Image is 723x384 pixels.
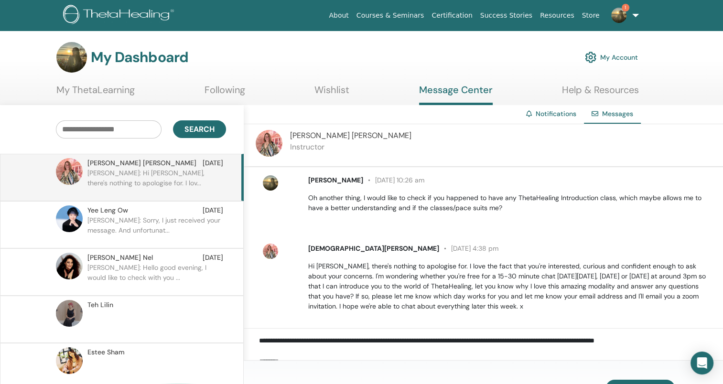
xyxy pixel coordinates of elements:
[476,7,536,24] a: Success Stories
[325,7,352,24] a: About
[87,263,226,291] p: [PERSON_NAME]: Hello good evening, I would like to check with you ...
[578,7,604,24] a: Store
[87,253,153,263] span: [PERSON_NAME] Nel
[536,109,576,118] a: Notifications
[87,347,125,357] span: Estee Sham
[87,205,128,215] span: Yee Leng Ow
[205,84,245,103] a: Following
[173,120,226,138] button: Search
[353,7,428,24] a: Courses & Seminars
[585,47,638,68] a: My Account
[87,158,196,168] span: [PERSON_NAME] [PERSON_NAME]
[56,158,83,185] img: default.jpg
[536,7,578,24] a: Resources
[308,244,439,253] span: [DEMOGRAPHIC_DATA][PERSON_NAME]
[56,205,83,232] img: default.jpg
[87,168,226,197] p: [PERSON_NAME]: Hi [PERSON_NAME], there's nothing to apologise for. I lov...
[314,84,349,103] a: Wishlist
[562,84,639,103] a: Help & Resources
[203,205,223,215] span: [DATE]
[56,300,83,327] img: default.jpg
[622,4,629,11] span: 1
[419,84,493,105] a: Message Center
[203,158,223,168] span: [DATE]
[256,130,282,157] img: default.jpg
[363,176,424,184] span: [DATE] 10:26 am
[91,49,188,66] h3: My Dashboard
[184,124,215,134] span: Search
[56,347,83,374] img: default.jpg
[56,84,135,103] a: My ThetaLearning
[602,109,633,118] span: Messages
[290,141,411,153] p: Instructor
[428,7,476,24] a: Certification
[585,49,596,65] img: cog.svg
[308,176,363,184] span: [PERSON_NAME]
[63,5,177,26] img: logo.png
[290,130,411,140] span: [PERSON_NAME] [PERSON_NAME]
[56,42,87,73] img: default.jpg
[56,253,83,279] img: default.jpg
[308,261,712,311] p: Hi [PERSON_NAME], there's nothing to apologise for. I love the fact that you're interested, curio...
[308,193,712,213] p: Oh another thing, I would like to check if you happened to have any ThetaHealing Introduction cla...
[263,244,278,259] img: default.jpg
[87,300,113,310] span: Teh Lilin
[439,244,498,253] span: [DATE] 4:38 pm
[691,352,713,374] div: Open Intercom Messenger
[611,8,626,23] img: default.jpg
[87,215,226,244] p: [PERSON_NAME]: Sorry, I just received your message. And unfortunat...
[203,253,223,263] span: [DATE]
[263,175,278,191] img: default.jpg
